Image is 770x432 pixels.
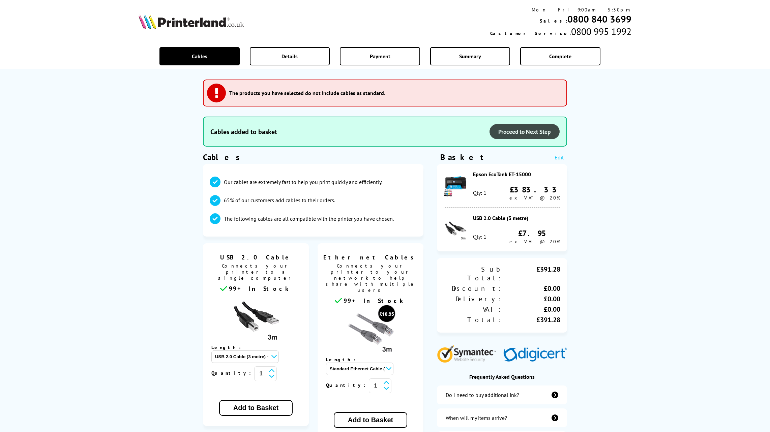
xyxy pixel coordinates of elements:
[229,90,385,96] h3: The products you have selected do not include cables as standard.
[219,400,293,416] button: Add to Basket
[282,53,298,60] span: Details
[473,171,561,178] div: Epson EcoTank ET-15000
[473,215,561,221] div: USB 2.0 Cable (3 metre)
[211,370,254,376] span: Quantity:
[503,347,567,363] img: Digicert
[502,295,560,303] div: £0.00
[345,305,396,355] img: Ethernet cable
[437,343,501,363] img: Symantec Website Security
[502,265,560,282] div: £391.28
[444,305,502,314] div: VAT:
[459,53,481,60] span: Summary
[192,53,207,60] span: Cables
[323,253,418,261] span: Ethernet Cables
[490,124,560,139] a: Proceed to Next Step
[444,265,502,282] div: Sub Total:
[502,305,560,314] div: £0.00
[509,195,560,201] span: ex VAT @ 20%
[139,14,244,29] img: Printerland Logo
[473,233,486,240] div: Qty: 1
[437,385,567,404] a: additional-ink
[446,414,507,421] div: When will my items arrive?
[210,127,277,136] span: Cables added to basket
[571,25,631,38] span: 0800 995 1992
[326,357,362,363] span: Length:
[444,315,502,324] div: Total:
[224,215,394,222] p: The following cables are all compatible with the printer you have chosen.
[473,189,486,196] div: Qty: 1
[490,30,571,36] span: Customer Service:
[446,392,519,398] div: Do I need to buy additional ink?
[224,196,335,204] p: 65% of our customers add cables to their orders.
[444,284,502,293] div: Discount:
[540,18,567,24] span: Sales:
[549,53,571,60] span: Complete
[555,154,564,161] a: Edit
[502,315,560,324] div: £391.28
[509,228,560,239] div: £7.95
[444,295,502,303] div: Delivery:
[509,184,560,195] div: £383.33
[334,412,407,428] button: Add to Basket
[444,217,467,241] img: USB 2.0 Cable (3 metre)
[567,13,631,25] a: 0800 840 3699
[321,261,420,297] span: Connects your printer to your network to help share with multiple users
[326,382,369,388] span: Quantity:
[509,239,560,245] span: ex VAT @ 20%
[490,7,631,13] div: Mon - Fri 9:00am - 5:30pm
[437,408,567,427] a: items-arrive
[224,178,382,186] p: Our cables are extremely fast to help you print quickly and efficiently.
[229,285,292,292] span: 99+ In Stock
[203,152,423,162] h1: Cables
[502,284,560,293] div: £0.00
[498,128,551,135] span: Proceed to Next Step
[208,253,304,261] span: USB 2.0 Cable
[344,297,406,305] span: 99+ In Stock
[206,261,305,284] span: Connects your printer to a single computer
[437,373,567,380] div: Frequently Asked Questions
[444,174,467,197] img: Epson EcoTank ET-15000
[211,344,247,350] span: Length:
[440,152,484,162] div: Basket
[370,53,390,60] span: Payment
[231,292,281,343] img: usb cable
